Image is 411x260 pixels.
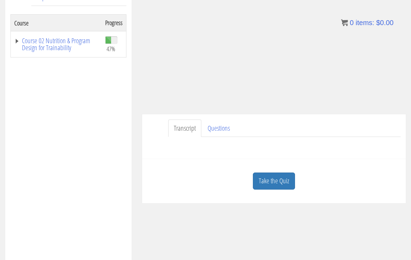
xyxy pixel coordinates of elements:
img: icon11.png [341,19,348,26]
span: items: [356,19,374,26]
a: 0 items: $0.00 [341,19,394,26]
th: Progress [102,15,126,31]
a: Course 02 Nutrition & Program Design for Trainability [14,37,98,51]
a: Take the Quiz [253,173,295,190]
span: $ [376,19,380,26]
span: 0 [350,19,354,26]
bdi: 0.00 [376,19,394,26]
th: Course [11,15,102,31]
a: Questions [202,120,235,137]
span: 47% [107,45,115,53]
a: Transcript [168,120,201,137]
